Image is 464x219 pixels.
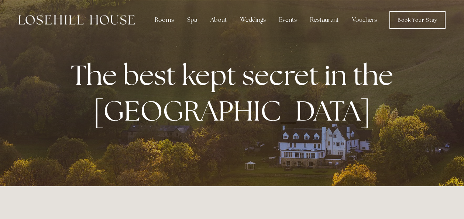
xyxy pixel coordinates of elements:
div: Weddings [234,13,272,27]
div: Rooms [149,13,180,27]
img: Losehill House [18,15,135,25]
div: Restaurant [304,13,345,27]
div: Events [273,13,303,27]
a: Vouchers [346,13,383,27]
div: Spa [181,13,203,27]
div: About [204,13,233,27]
strong: The best kept secret in the [GEOGRAPHIC_DATA] [71,57,399,129]
a: Book Your Stay [389,11,446,29]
